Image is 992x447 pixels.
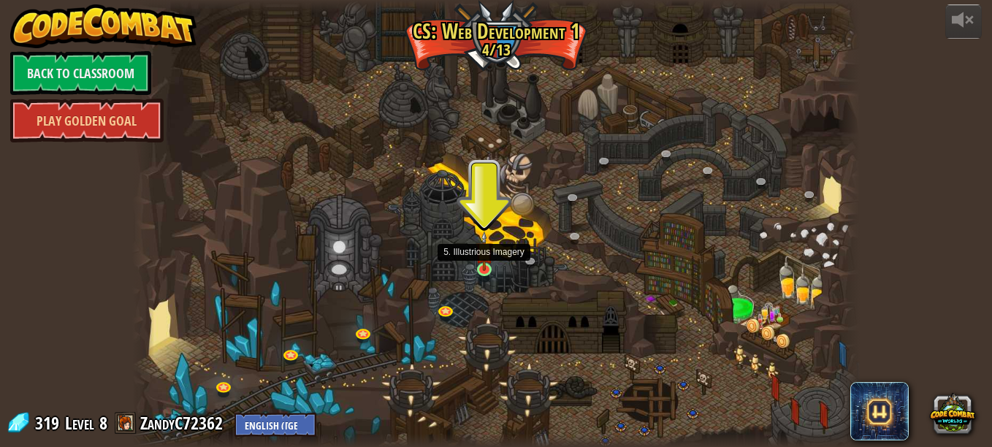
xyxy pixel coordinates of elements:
[65,411,94,435] span: Level
[10,51,151,95] a: Back to Classroom
[10,4,197,48] img: CodeCombat - Learn how to code by playing a game
[476,231,493,270] img: level-banner-started.png
[945,4,982,39] button: Adjust volume
[10,99,164,142] a: Play Golden Goal
[140,411,227,435] a: ZandyC72362
[35,411,64,435] span: 319
[99,411,107,435] span: 8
